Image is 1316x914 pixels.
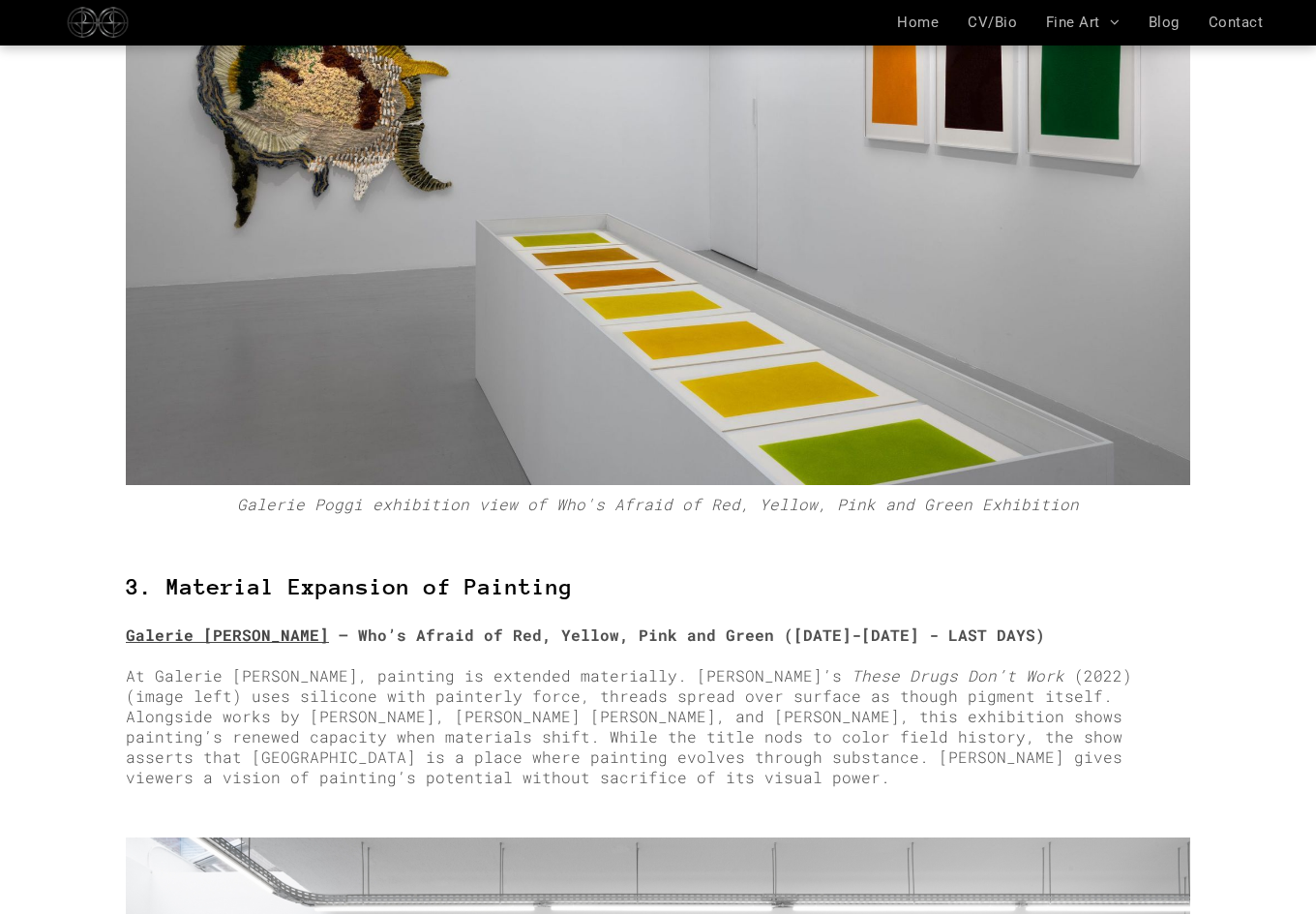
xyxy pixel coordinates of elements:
strong: — Who’s Afraid of Red, Yellow, Pink and Green ([DATE]-[DATE] - LAST DAYS) [339,625,1045,645]
a: Contact [1194,14,1277,31]
span: These Drugs Don’t Work [852,665,1064,685]
a: Galerie [PERSON_NAME] [126,625,329,645]
a: Fine Art [1032,14,1134,31]
a: Home [882,14,953,31]
span: (2022) (image left) uses silicone with painterly force, threads spread over surface as though pig... [126,665,1132,787]
span: 3. Material Expansion of Painting [126,574,573,599]
span: At Galerie [PERSON_NAME], painting is extended materially. [PERSON_NAME]’s [126,665,842,685]
a: Blog [1134,14,1194,31]
a: CV/Bio [953,14,1032,31]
